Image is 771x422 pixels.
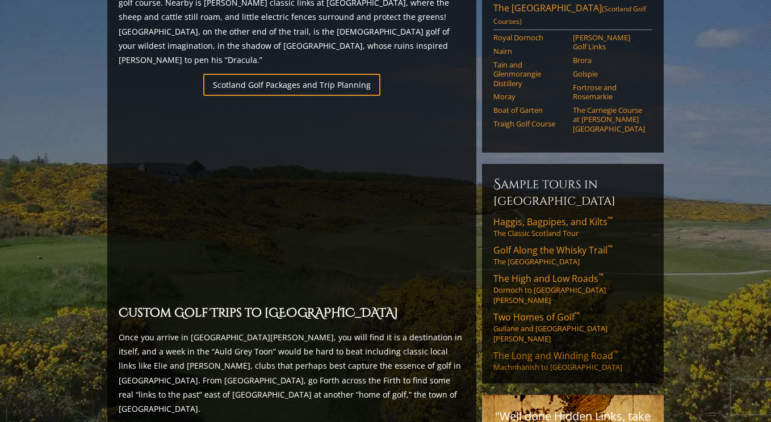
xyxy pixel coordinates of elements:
a: Traigh Golf Course [493,119,565,128]
iframe: Sir-Nick-favorite-Open-Rota-Venues [119,103,465,297]
h2: Custom Golf Trips to [GEOGRAPHIC_DATA] [119,304,465,323]
a: Moray [493,92,565,101]
p: Once you arrive in [GEOGRAPHIC_DATA][PERSON_NAME], you will find it is a destination in itself, a... [119,330,465,416]
a: Two Homes of Golf™Gullane and [GEOGRAPHIC_DATA][PERSON_NAME] [493,311,652,344]
span: Haggis, Bagpipes, and Kilts [493,216,613,228]
a: Royal Dornoch [493,33,565,42]
a: Nairn [493,47,565,56]
a: Boat of Garten [493,106,565,115]
a: Tain and Glenmorangie Distillery [493,60,565,88]
a: The [GEOGRAPHIC_DATA](Scotland Golf Courses) [493,2,652,30]
span: Two Homes of Golf [493,311,580,323]
span: The Long and Winding Road [493,349,618,362]
span: Golf Along the Whisky Trail [493,244,613,256]
a: The Long and Winding Road™Machrihanish to [GEOGRAPHIC_DATA] [493,349,652,372]
a: Fortrose and Rosemarkie [573,83,645,102]
a: Haggis, Bagpipes, and Kilts™The Classic Scotland Tour [493,216,652,238]
sup: ™ [613,348,618,358]
sup: ™ [598,271,604,281]
a: Scotland Golf Packages and Trip Planning [203,74,380,96]
sup: ™ [575,310,580,319]
a: Golspie [573,69,645,78]
sup: ™ [607,243,613,252]
a: Brora [573,56,645,65]
sup: ™ [607,214,613,224]
a: [PERSON_NAME] Golf Links [573,33,645,52]
span: The High and Low Roads [493,272,604,285]
a: The Carnegie Course at [PERSON_NAME][GEOGRAPHIC_DATA] [573,106,645,133]
h6: Sample Tours in [GEOGRAPHIC_DATA] [493,175,652,209]
a: Golf Along the Whisky Trail™The [GEOGRAPHIC_DATA] [493,244,652,267]
a: The High and Low Roads™Dornoch to [GEOGRAPHIC_DATA][PERSON_NAME] [493,272,652,305]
